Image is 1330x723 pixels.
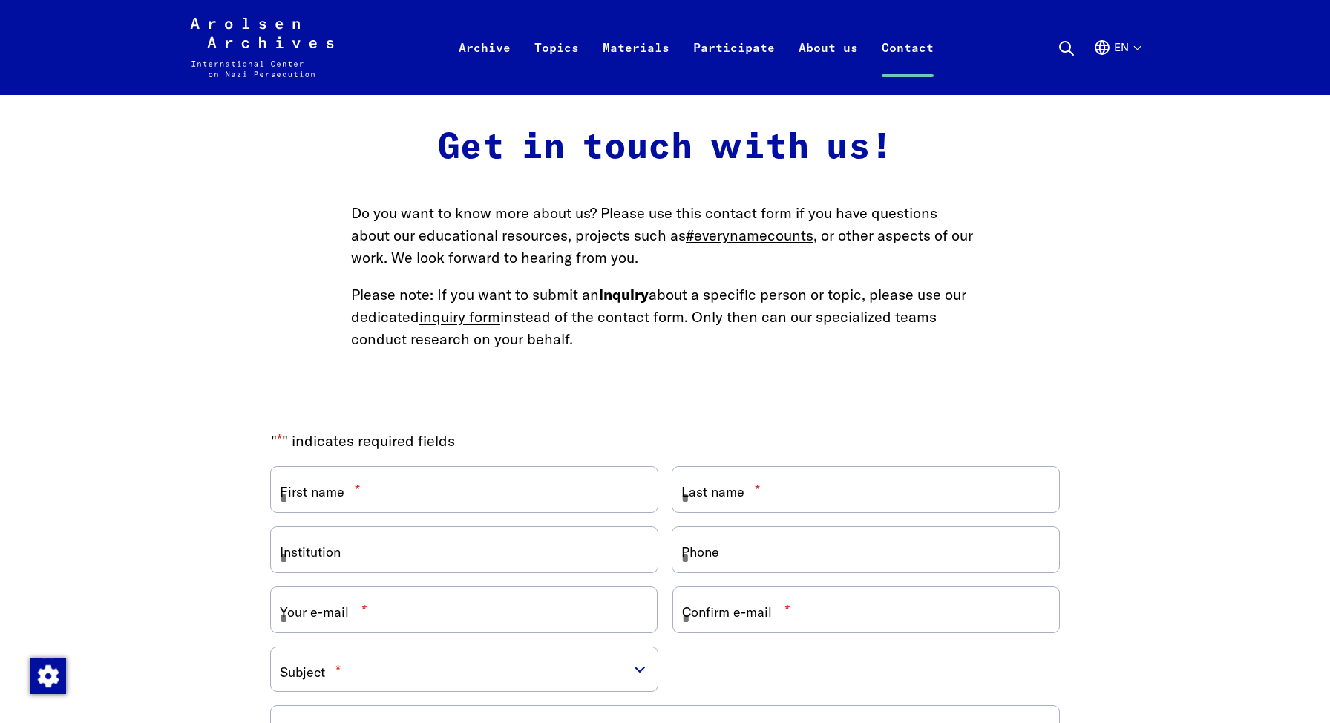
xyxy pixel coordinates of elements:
[1093,39,1140,92] button: English, language selection
[351,202,979,269] p: Do you want to know more about us? Please use this contact form if you have questions about our e...
[522,36,591,95] a: Topics
[30,658,65,693] div: Change consent
[271,430,1059,452] p: " " indicates required fields
[681,36,787,95] a: Participate
[447,36,522,95] a: Archive
[787,36,870,95] a: About us
[870,36,946,95] a: Contact
[30,658,66,694] img: Change consent
[351,127,979,170] h2: Get in touch with us!
[686,226,813,244] a: #everynamecounts
[419,307,500,326] a: inquiry form
[447,18,946,77] nav: Primary
[599,285,649,304] strong: inquiry
[351,284,979,350] p: Please note: If you want to submit an about a specific person or topic, please use our dedicated ...
[591,36,681,95] a: Materials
